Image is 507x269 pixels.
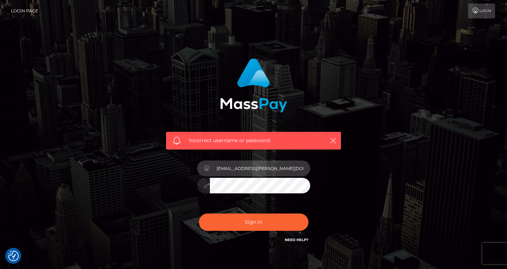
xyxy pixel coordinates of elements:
[11,4,38,18] a: Login Page
[285,238,308,242] a: Need Help?
[220,58,287,112] img: MassPay Login
[8,251,19,261] button: Consent Preferences
[8,251,19,261] img: Revisit consent button
[189,137,318,144] span: Incorrect username or password.
[468,4,495,18] a: Login
[199,214,308,231] button: Sign in
[210,160,310,176] input: Username...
